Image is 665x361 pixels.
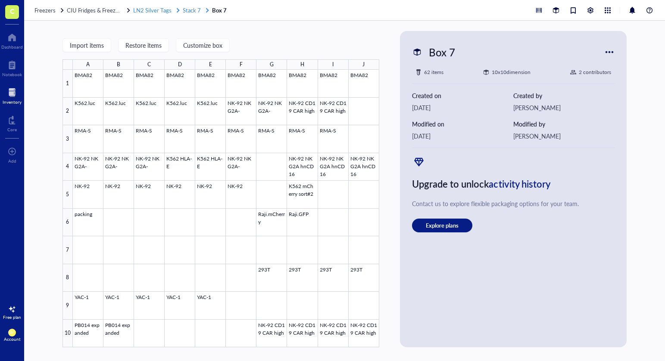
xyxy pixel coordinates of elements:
div: J [362,59,365,70]
div: Contact us to explore flexible packaging options for your team. [412,199,615,208]
a: Explore plans [412,219,615,232]
span: C [10,6,15,16]
div: [PERSON_NAME] [513,131,615,141]
div: E [209,59,212,70]
div: 7 [62,236,73,264]
div: Box 7 [425,43,459,61]
div: I [332,59,334,70]
div: Inventory [3,99,22,105]
span: Customize box [183,42,222,49]
div: Account [4,336,21,342]
span: Import items [70,42,104,49]
div: Notebook [2,72,22,77]
div: 5 [62,181,73,209]
div: 9 [62,292,73,320]
div: F [240,59,243,70]
div: Created by [513,91,615,100]
div: C [147,59,151,70]
span: Restore items [125,42,162,49]
div: 1 [62,70,73,98]
div: Modified by [513,119,615,129]
span: Freezers [34,6,56,14]
div: 3 [62,125,73,153]
div: 10 [62,320,73,348]
a: Box 7 [212,6,228,14]
div: 2 [62,98,73,126]
div: 8 [62,264,73,292]
div: Dashboard [1,44,23,49]
button: Explore plans [412,219,472,232]
span: Stack 7 [183,6,201,14]
div: Free plan [3,315,21,320]
div: 62 items [424,68,443,77]
span: Explore plans [426,222,459,229]
div: A [86,59,90,70]
div: G [270,59,274,70]
button: Import items [62,38,111,52]
a: CIU Fridges & Freezers [67,6,131,14]
span: LN2 Silver Tags [133,6,172,14]
a: Dashboard [1,31,23,49]
div: 6 [62,209,73,237]
div: 2 contributors [579,68,611,77]
div: Upgrade to unlock [412,176,615,192]
div: Core [7,127,17,132]
a: Freezers [34,6,65,14]
div: 10 x 10 dimension [492,68,530,77]
div: Add [8,158,16,164]
div: D [178,59,182,70]
div: Modified on [412,119,513,129]
a: Core [7,113,17,132]
div: [DATE] [412,131,513,141]
div: B [117,59,120,70]
span: CIU Fridges & Freezers [67,6,123,14]
a: Inventory [3,86,22,105]
div: Created on [412,91,513,100]
button: Restore items [118,38,169,52]
div: H [300,59,304,70]
button: Customize box [176,38,230,52]
div: [PERSON_NAME] [513,103,615,112]
a: LN2 Silver TagsStack 7 [133,6,210,14]
div: [DATE] [412,103,513,112]
span: activity history [489,177,550,191]
a: Notebook [2,58,22,77]
span: BF [10,330,14,335]
div: 4 [62,153,73,181]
